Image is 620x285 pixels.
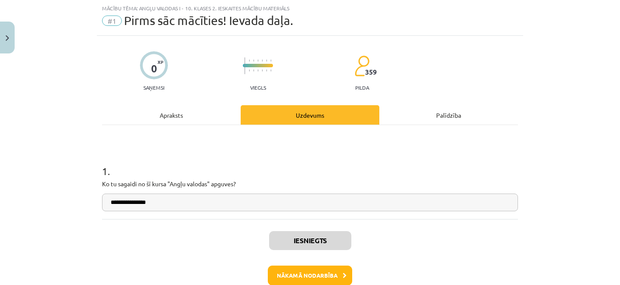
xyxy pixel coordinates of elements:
[249,60,250,62] img: icon-short-line-57e1e144782c952c97e751825c79c345078a6d821885a25fce030b3d8c18986b.svg
[158,60,163,64] span: XP
[151,63,157,75] div: 0
[241,105,379,125] div: Uzdevums
[102,105,241,125] div: Apraksts
[102,16,122,26] span: #1
[270,69,271,72] img: icon-short-line-57e1e144782c952c97e751825c79c345078a6d821885a25fce030b3d8c18986b.svg
[257,69,258,72] img: icon-short-line-57e1e144782c952c97e751825c79c345078a6d821885a25fce030b3d8c18986b.svg
[124,13,293,28] span: Pirms sāc mācīties! Ievada daļa.
[249,69,250,72] img: icon-short-line-57e1e144782c952c97e751825c79c345078a6d821885a25fce030b3d8c18986b.svg
[269,231,351,250] button: Iesniegts
[262,69,263,72] img: icon-short-line-57e1e144782c952c97e751825c79c345078a6d821885a25fce030b3d8c18986b.svg
[262,60,263,62] img: icon-short-line-57e1e144782c952c97e751825c79c345078a6d821885a25fce030b3d8c18986b.svg
[245,57,245,74] img: icon-long-line-d9ea69661e0d244f92f715978eff75569469978d946b2353a9bb055b3ed8787d.svg
[354,55,369,77] img: students-c634bb4e5e11cddfef0936a35e636f08e4e9abd3cc4e673bd6f9a4125e45ecb1.svg
[140,85,168,91] p: Saņemsi
[250,85,266,91] p: Viegls
[253,69,254,72] img: icon-short-line-57e1e144782c952c97e751825c79c345078a6d821885a25fce030b3d8c18986b.svg
[355,85,369,91] p: pilda
[253,60,254,62] img: icon-short-line-57e1e144782c952c97e751825c79c345078a6d821885a25fce030b3d8c18986b.svg
[365,68,377,76] span: 359
[379,105,518,125] div: Palīdzība
[102,179,518,188] p: Ko tu sagaidi no šī kursa "Angļu valodas" apguves?
[6,35,9,41] img: icon-close-lesson-0947bae3869378f0d4975bcd49f059093ad1ed9edebbc8119c70593378902aed.svg
[102,150,518,177] h1: 1 .
[266,60,267,62] img: icon-short-line-57e1e144782c952c97e751825c79c345078a6d821885a25fce030b3d8c18986b.svg
[102,5,518,11] div: Mācību tēma: Angļu valodas i - 10. klases 2. ieskaites mācību materiāls
[266,69,267,72] img: icon-short-line-57e1e144782c952c97e751825c79c345078a6d821885a25fce030b3d8c18986b.svg
[270,60,271,62] img: icon-short-line-57e1e144782c952c97e751825c79c345078a6d821885a25fce030b3d8c18986b.svg
[257,60,258,62] img: icon-short-line-57e1e144782c952c97e751825c79c345078a6d821885a25fce030b3d8c18986b.svg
